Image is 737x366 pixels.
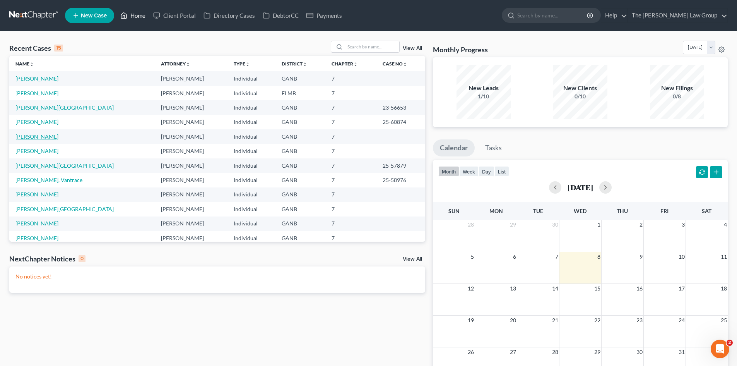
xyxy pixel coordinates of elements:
iframe: Intercom live chat [711,340,729,358]
td: [PERSON_NAME] [155,217,227,231]
button: week [459,166,479,177]
td: 25-58976 [376,173,425,187]
h3: Monthly Progress [433,45,488,54]
td: GANB [275,173,325,187]
td: Individual [227,187,275,202]
span: 29 [509,220,517,229]
button: list [494,166,509,177]
td: [PERSON_NAME] [155,187,227,202]
div: New Filings [650,84,704,93]
span: 31 [678,347,686,357]
td: 7 [325,202,376,216]
a: [PERSON_NAME] [15,75,58,82]
td: Individual [227,202,275,216]
span: Fri [660,208,669,214]
td: Individual [227,173,275,187]
td: Individual [227,231,275,245]
i: unfold_more [353,62,358,67]
div: Recent Cases [9,43,63,53]
a: [PERSON_NAME] [15,133,58,140]
span: 27 [509,347,517,357]
a: [PERSON_NAME] [15,191,58,198]
td: Individual [227,217,275,231]
span: Wed [574,208,587,214]
td: [PERSON_NAME] [155,71,227,86]
td: 7 [325,187,376,202]
h2: [DATE] [568,183,593,191]
span: Sat [702,208,711,214]
span: 10 [678,252,686,261]
i: unfold_more [403,62,407,67]
span: 28 [467,220,475,229]
td: GANB [275,158,325,173]
span: Sun [448,208,460,214]
span: 20 [509,316,517,325]
a: [PERSON_NAME] [15,119,58,125]
td: 23-56653 [376,100,425,115]
td: GANB [275,129,325,144]
a: [PERSON_NAME] [15,220,58,227]
a: Directory Cases [200,9,259,22]
span: 18 [720,284,728,293]
span: 6 [512,252,517,261]
i: unfold_more [186,62,190,67]
a: Nameunfold_more [15,61,34,67]
div: New Clients [553,84,607,93]
td: 7 [325,144,376,158]
a: Client Portal [149,9,200,22]
td: 7 [325,158,376,173]
td: GANB [275,187,325,202]
span: 15 [593,284,601,293]
span: 21 [551,316,559,325]
span: 2 [639,220,643,229]
a: DebtorCC [259,9,303,22]
div: 15 [54,45,63,52]
a: Typeunfold_more [234,61,250,67]
div: 0 [79,255,85,262]
span: Tue [533,208,543,214]
td: [PERSON_NAME] [155,231,227,245]
a: Case Nounfold_more [383,61,407,67]
div: 0/8 [650,93,704,100]
span: 22 [593,316,601,325]
span: 4 [723,220,728,229]
a: [PERSON_NAME] [15,235,58,241]
span: 5 [470,252,475,261]
span: 24 [678,316,686,325]
td: FLMB [275,86,325,100]
td: [PERSON_NAME] [155,115,227,129]
td: [PERSON_NAME] [155,144,227,158]
td: 25-60874 [376,115,425,129]
span: 19 [467,316,475,325]
a: [PERSON_NAME][GEOGRAPHIC_DATA] [15,104,114,111]
span: 29 [593,347,601,357]
td: 7 [325,100,376,115]
input: Search by name... [345,41,399,52]
i: unfold_more [29,62,34,67]
a: Chapterunfold_more [332,61,358,67]
a: [PERSON_NAME], Vantrace [15,177,82,183]
td: Individual [227,86,275,100]
td: 7 [325,71,376,86]
td: [PERSON_NAME] [155,158,227,173]
td: 7 [325,217,376,231]
span: 23 [636,316,643,325]
a: The [PERSON_NAME] Law Group [628,9,727,22]
td: [PERSON_NAME] [155,129,227,144]
span: 8 [597,252,601,261]
span: 25 [720,316,728,325]
td: GANB [275,115,325,129]
td: 25-57879 [376,158,425,173]
span: 30 [551,220,559,229]
td: 7 [325,129,376,144]
button: day [479,166,494,177]
span: 9 [639,252,643,261]
a: Attorneyunfold_more [161,61,190,67]
td: Individual [227,158,275,173]
a: Payments [303,9,346,22]
td: GANB [275,231,325,245]
td: 7 [325,115,376,129]
div: 0/10 [553,93,607,100]
td: GANB [275,100,325,115]
span: 3 [681,220,686,229]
